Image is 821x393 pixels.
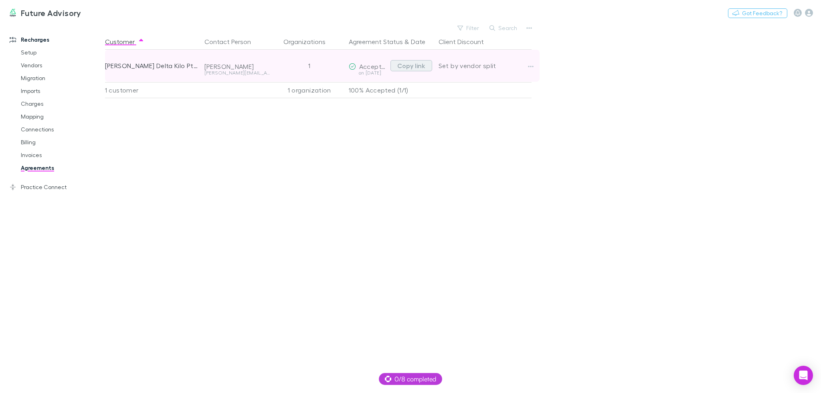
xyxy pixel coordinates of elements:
[453,23,484,33] button: Filter
[411,34,425,50] button: Date
[439,34,493,50] button: Client Discount
[13,59,109,72] a: Vendors
[2,181,109,193] a: Practice Connect
[439,50,532,82] div: Set by vendor split
[13,72,109,85] a: Migration
[13,161,109,174] a: Agreements
[2,33,109,46] a: Recharges
[349,71,387,75] div: on [DATE]
[273,82,346,98] div: 1 organization
[204,34,261,50] button: Contact Person
[105,82,201,98] div: 1 customer
[204,62,270,71] div: [PERSON_NAME]
[105,50,198,82] div: [PERSON_NAME] Delta Kilo Pty Ltd
[349,34,403,50] button: Agreement Status
[273,50,346,82] div: 1
[349,34,432,50] div: &
[359,62,389,70] span: Accepted
[8,8,18,18] img: Future Advisory's Logo
[13,149,109,161] a: Invoices
[794,366,813,385] div: Open Intercom Messenger
[13,97,109,110] a: Charges
[21,8,81,18] h3: Future Advisory
[3,3,86,22] a: Future Advisory
[13,46,109,59] a: Setup
[13,136,109,149] a: Billing
[283,34,335,50] button: Organizations
[13,85,109,97] a: Imports
[13,110,109,123] a: Mapping
[204,71,270,75] div: [PERSON_NAME][EMAIL_ADDRESS][DOMAIN_NAME]
[349,83,432,98] p: 100% Accepted (1/1)
[13,123,109,136] a: Connections
[105,34,144,50] button: Customer
[728,8,787,18] button: Got Feedback?
[485,23,522,33] button: Search
[390,60,432,71] button: Copy link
